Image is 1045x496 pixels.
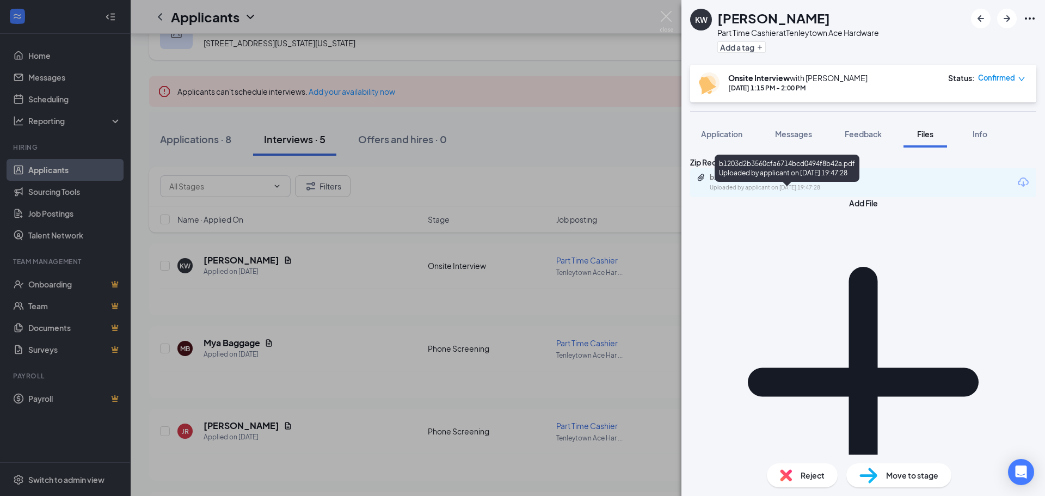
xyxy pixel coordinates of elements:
div: Part Time Cashier at Tenleytown Ace Hardware [717,27,879,38]
h1: [PERSON_NAME] [717,9,830,27]
svg: Plus [757,44,763,51]
div: with [PERSON_NAME] [728,72,868,83]
b: Onsite Interview [728,73,790,83]
svg: ArrowRight [1000,12,1013,25]
div: Zip Recruiter Resume [690,156,1036,168]
span: Files [917,129,933,139]
span: Feedback [845,129,882,139]
span: Move to stage [886,469,938,481]
svg: ArrowLeftNew [974,12,987,25]
a: Paperclipb1203d2b3560cfa6714bcd0494f8b42a.pdfUploaded by applicant on [DATE] 19:47:28 [697,173,873,192]
svg: Paperclip [697,173,705,182]
svg: Download [1017,176,1030,189]
div: Uploaded by applicant on [DATE] 19:47:28 [710,183,873,192]
div: Status : [948,72,975,83]
span: Messages [775,129,812,139]
button: PlusAdd a tag [717,41,766,53]
span: Confirmed [978,72,1015,83]
svg: Ellipses [1023,12,1036,25]
div: b1203d2b3560cfa6714bcd0494f8b42a.pdf Uploaded by applicant on [DATE] 19:47:28 [715,155,859,182]
div: b1203d2b3560cfa6714bcd0494f8b42a.pdf [710,173,862,182]
span: Info [973,129,987,139]
span: down [1018,75,1025,83]
div: KW [695,14,708,25]
span: Reject [801,469,825,481]
div: [DATE] 1:15 PM - 2:00 PM [728,83,868,93]
button: ArrowRight [997,9,1017,28]
button: ArrowLeftNew [971,9,991,28]
span: Application [701,129,742,139]
div: Open Intercom Messenger [1008,459,1034,485]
